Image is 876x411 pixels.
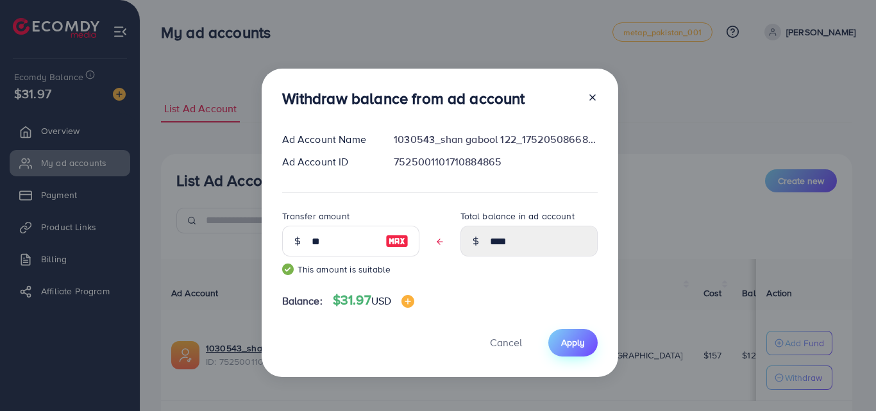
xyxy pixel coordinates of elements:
[821,353,866,401] iframe: Chat
[474,329,538,356] button: Cancel
[401,295,414,308] img: image
[460,210,575,222] label: Total balance in ad account
[282,294,323,308] span: Balance:
[272,132,384,147] div: Ad Account Name
[385,233,409,249] img: image
[282,89,525,108] h3: Withdraw balance from ad account
[272,155,384,169] div: Ad Account ID
[282,264,294,275] img: guide
[383,132,607,147] div: 1030543_shan gabool 122_1752050866845
[561,336,585,349] span: Apply
[282,263,419,276] small: This amount is suitable
[333,292,414,308] h4: $31.97
[371,294,391,308] span: USD
[490,335,522,349] span: Cancel
[548,329,598,356] button: Apply
[383,155,607,169] div: 7525001101710884865
[282,210,350,222] label: Transfer amount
